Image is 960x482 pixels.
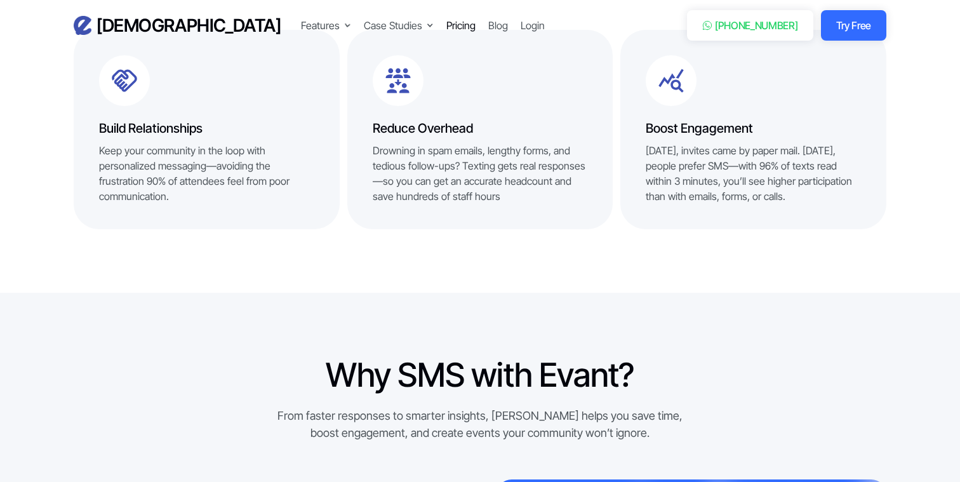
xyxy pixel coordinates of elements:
[687,10,813,41] a: [PHONE_NUMBER]
[646,143,861,204] div: [DATE], invites came by paper mail. [DATE], people prefer SMS—with 96% of texts read within 3 min...
[373,143,588,204] div: Drowning in spam emails, lengthy forms, and tedious follow-ups? Texting gets real responses—so yo...
[364,18,434,33] div: Case Studies
[301,18,351,33] div: Features
[821,10,886,41] a: Try Free
[488,18,508,33] a: Blog
[373,119,588,138] h5: Reduce Overhead
[715,18,798,33] div: [PHONE_NUMBER]
[364,18,422,33] div: Case Studies
[521,18,545,33] a: Login
[270,407,691,441] div: From faster responses to smarter insights, [PERSON_NAME] helps you save time, boost engagement, a...
[270,356,691,394] h2: Why SMS with Evant?
[97,15,281,37] h3: [DEMOGRAPHIC_DATA]
[74,15,281,37] a: home
[646,119,861,138] h5: Boost Engagement
[446,18,476,33] a: Pricing
[301,18,340,33] div: Features
[99,119,314,138] h5: Build Relationships
[99,143,314,204] div: Keep your community in the loop with personalized messaging—avoiding the frustration 90% of atten...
